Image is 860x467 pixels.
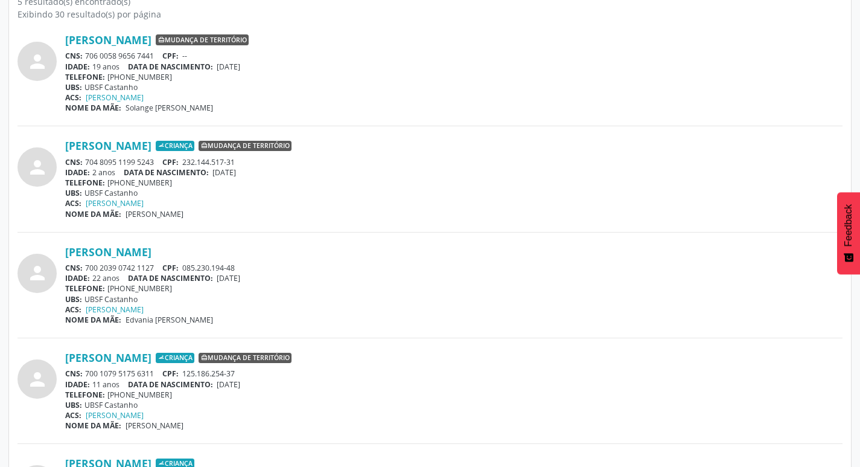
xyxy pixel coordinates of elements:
span: CNS: [65,157,83,167]
div: 700 2039 0742 1127 [65,263,842,273]
div: [PHONE_NUMBER] [65,178,842,188]
span: UBS: [65,188,82,198]
span: Mudança de território [199,353,291,364]
div: 11 anos [65,379,842,390]
i: person [27,262,48,284]
span: NOME DA MÃE: [65,315,121,325]
span: CPF: [162,369,179,379]
span: ACS: [65,410,81,420]
span: CPF: [162,157,179,167]
button: Feedback - Mostrar pesquisa [837,192,860,274]
span: TELEFONE: [65,390,105,400]
span: CNS: [65,369,83,379]
a: [PERSON_NAME] [86,92,144,103]
span: UBS: [65,82,82,92]
span: IDADE: [65,273,90,283]
i: person [27,156,48,178]
span: DATA DE NASCIMENTO: [128,273,213,283]
div: UBSF Castanho [65,294,842,304]
span: ACS: [65,92,81,103]
div: 19 anos [65,62,842,72]
span: UBS: [65,400,82,410]
span: CNS: [65,51,83,61]
span: IDADE: [65,62,90,72]
span: NOME DA MÃE: [65,420,121,431]
div: 22 anos [65,273,842,283]
span: [PERSON_NAME] [126,209,183,219]
div: 704 8095 1199 5243 [65,157,842,167]
span: TELEFONE: [65,72,105,82]
div: Exibindo 30 resultado(s) por página [18,8,842,21]
span: Solange [PERSON_NAME] [126,103,213,113]
span: CPF: [162,263,179,273]
div: UBSF Castanho [65,82,842,92]
i: person [27,369,48,390]
span: DATA DE NASCIMENTO: [128,379,213,390]
span: TELEFONE: [65,283,105,294]
span: CNS: [65,263,83,273]
span: Criança [156,353,194,364]
i: person [27,51,48,72]
span: [DATE] [217,62,240,72]
a: [PERSON_NAME] [65,351,151,364]
a: [PERSON_NAME] [86,410,144,420]
div: 700 1079 5175 6311 [65,369,842,379]
span: [DATE] [217,273,240,283]
span: [PERSON_NAME] [126,420,183,431]
span: IDADE: [65,379,90,390]
div: [PHONE_NUMBER] [65,390,842,400]
a: [PERSON_NAME] [65,245,151,259]
a: [PERSON_NAME] [65,33,151,47]
span: DATA DE NASCIMENTO: [124,167,209,178]
span: NOME DA MÃE: [65,103,121,113]
span: CPF: [162,51,179,61]
span: [DATE] [217,379,240,390]
span: TELEFONE: [65,178,105,188]
span: 085.230.194-48 [182,263,235,273]
div: 2 anos [65,167,842,178]
a: [PERSON_NAME] [86,198,144,208]
span: Edvania [PERSON_NAME] [126,315,213,325]
div: UBSF Castanho [65,400,842,410]
div: [PHONE_NUMBER] [65,283,842,294]
span: 232.144.517-31 [182,157,235,167]
a: [PERSON_NAME] [65,139,151,152]
div: [PHONE_NUMBER] [65,72,842,82]
span: [DATE] [212,167,236,178]
span: IDADE: [65,167,90,178]
span: Mudança de território [156,34,249,45]
div: 706 0058 9656 7441 [65,51,842,61]
a: [PERSON_NAME] [86,304,144,315]
span: ACS: [65,198,81,208]
span: 125.186.254-37 [182,369,235,379]
span: DATA DE NASCIMENTO: [128,62,213,72]
span: Criança [156,141,194,152]
div: UBSF Castanho [65,188,842,198]
span: ACS: [65,304,81,315]
span: Mudança de território [199,141,291,152]
span: NOME DA MÃE: [65,209,121,219]
span: -- [182,51,187,61]
span: UBS: [65,294,82,304]
span: Feedback [843,204,854,246]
